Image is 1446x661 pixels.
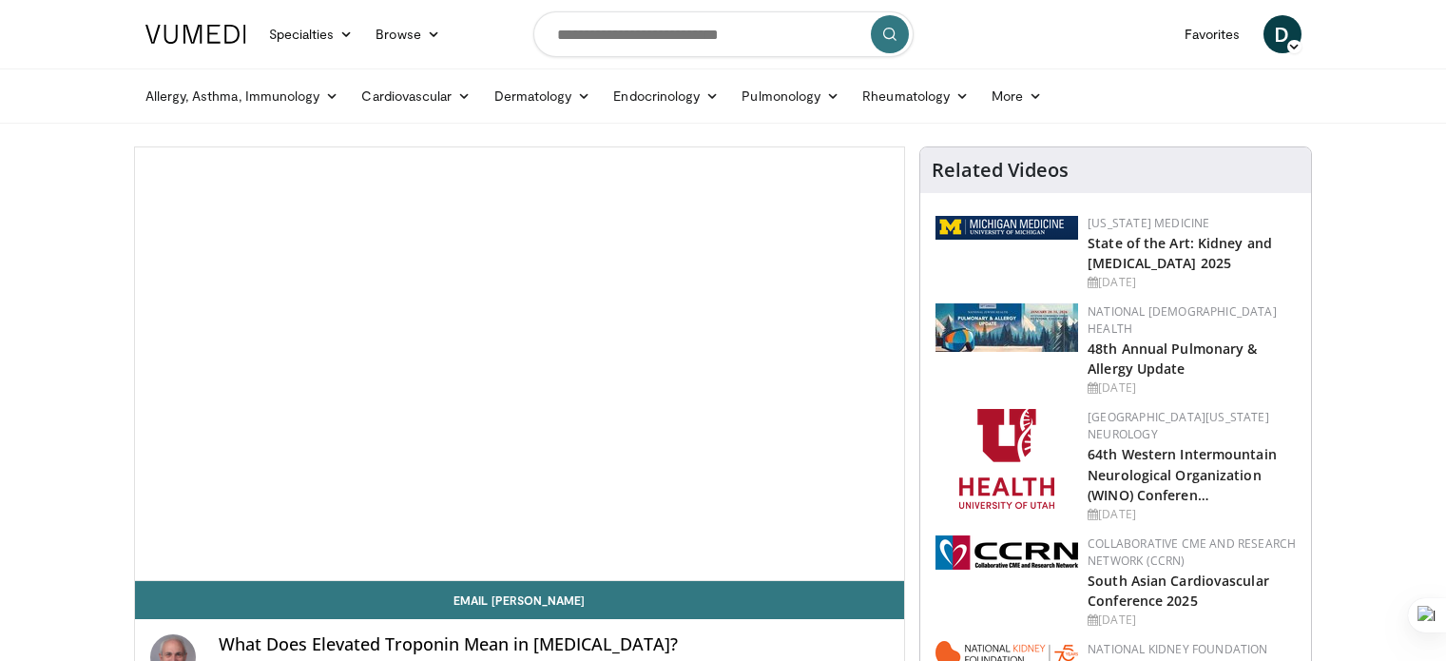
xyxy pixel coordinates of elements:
[602,77,730,115] a: Endocrinology
[1088,445,1277,503] a: 64th Western Intermountain Neurological Organization (WINO) Conferen…
[935,216,1078,240] img: 5ed80e7a-0811-4ad9-9c3a-04de684f05f4.png.150x105_q85_autocrop_double_scale_upscale_version-0.2.png
[851,77,980,115] a: Rheumatology
[1088,340,1257,378] a: 48th Annual Pulmonary & Allergy Update
[1088,535,1296,569] a: Collaborative CME and Research Network (CCRN)
[935,303,1078,352] img: b90f5d12-84c1-472e-b843-5cad6c7ef911.jpg.150x105_q85_autocrop_double_scale_upscale_version-0.2.jpg
[483,77,603,115] a: Dermatology
[350,77,482,115] a: Cardiovascular
[1088,506,1296,523] div: [DATE]
[1263,15,1301,53] a: D
[219,634,890,655] h4: What Does Elevated Troponin Mean in [MEDICAL_DATA]?
[1088,215,1209,231] a: [US_STATE] Medicine
[959,409,1054,509] img: f6362829-b0a3-407d-a044-59546adfd345.png.150x105_q85_autocrop_double_scale_upscale_version-0.2.png
[1088,274,1296,291] div: [DATE]
[730,77,851,115] a: Pulmonology
[1088,641,1267,657] a: National Kidney Foundation
[135,147,905,581] video-js: Video Player
[258,15,365,53] a: Specialties
[1088,572,1269,610] a: South Asian Cardiovascular Conference 2025
[932,159,1069,182] h4: Related Videos
[980,77,1053,115] a: More
[145,25,246,44] img: VuMedi Logo
[1173,15,1252,53] a: Favorites
[935,535,1078,570] img: a04ee3ba-8487-4636-b0fb-5e8d268f3737.png.150x105_q85_autocrop_double_scale_upscale_version-0.2.png
[1088,379,1296,397] div: [DATE]
[135,581,905,619] a: Email [PERSON_NAME]
[134,77,351,115] a: Allergy, Asthma, Immunology
[1088,234,1272,272] a: State of the Art: Kidney and [MEDICAL_DATA] 2025
[364,15,452,53] a: Browse
[533,11,914,57] input: Search topics, interventions
[1088,303,1277,337] a: National [DEMOGRAPHIC_DATA] Health
[1088,612,1296,629] div: [DATE]
[1088,409,1269,442] a: [GEOGRAPHIC_DATA][US_STATE] Neurology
